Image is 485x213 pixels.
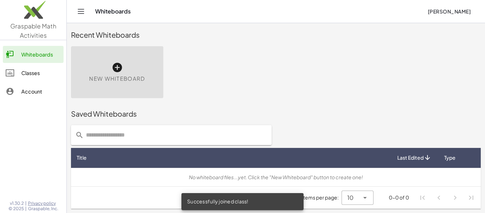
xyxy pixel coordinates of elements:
button: Toggle navigation [75,6,87,17]
span: | [25,206,27,212]
a: Privacy policy [28,201,58,206]
span: | [25,201,27,206]
div: No whiteboard files...yet. Click the "New Whiteboard" button to create one! [77,174,475,181]
span: [PERSON_NAME] [427,8,471,15]
span: Title [77,154,87,161]
i: prepended action [75,131,84,139]
span: 10 [347,193,354,202]
nav: Pagination Navigation [415,190,479,206]
div: Whiteboards [21,50,61,59]
div: Successfully joined class! [181,193,304,210]
a: Whiteboards [3,46,64,63]
div: Classes [21,69,61,77]
span: New Whiteboard [89,75,145,83]
span: Graspable, Inc. [28,206,58,212]
span: v1.30.2 [10,201,24,206]
div: Account [21,87,61,96]
div: 0-0 of 0 [389,194,409,201]
span: Graspable Math Activities [10,22,56,39]
a: Account [3,83,64,100]
span: © 2025 [9,206,24,212]
div: Recent Whiteboards [71,30,481,40]
span: Items per page: [302,194,342,201]
span: Last Edited [397,154,424,161]
button: [PERSON_NAME] [422,5,476,18]
div: Saved Whiteboards [71,109,481,119]
a: Classes [3,64,64,81]
span: Type [444,154,456,161]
